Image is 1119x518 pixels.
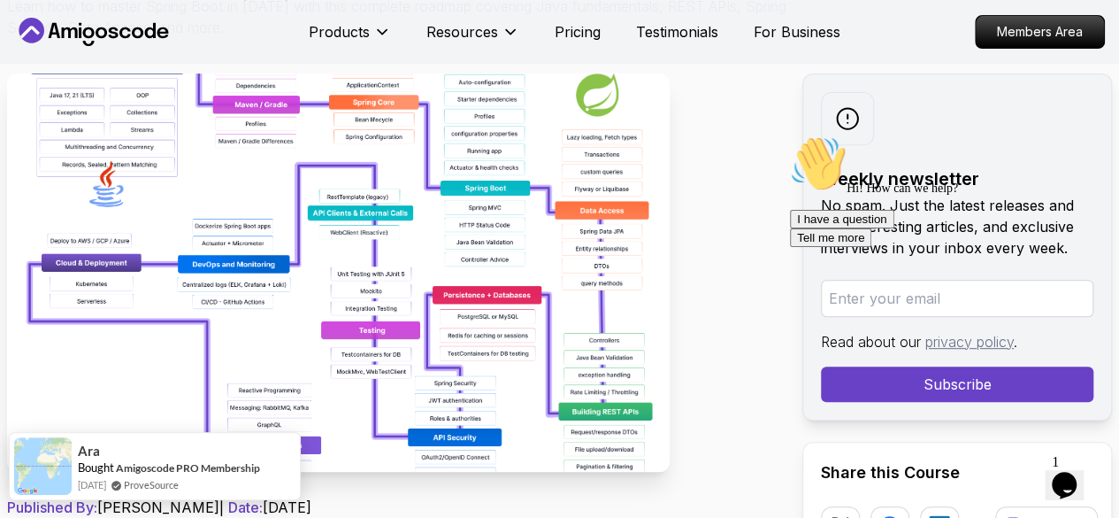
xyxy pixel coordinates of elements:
[7,81,111,100] button: I have a question
[975,15,1105,49] a: Members Area
[7,497,670,518] p: [PERSON_NAME] | [DATE]
[7,7,326,119] div: 👋Hi! How can we help?I have a questionTell me more
[7,100,88,119] button: Tell me more
[7,499,97,516] span: Published By:
[426,21,498,43] p: Resources
[636,21,718,43] a: Testimonials
[7,53,175,66] span: Hi! How can we help?
[228,499,263,516] span: Date:
[78,444,100,459] span: Ara
[309,21,370,43] p: Products
[754,21,840,43] a: For Business
[7,7,64,64] img: :wave:
[555,21,601,43] a: Pricing
[124,477,179,492] a: ProveSource
[116,461,260,475] a: Amigoscode PRO Membership
[426,21,519,57] button: Resources
[7,73,670,472] img: Spring Boot Roadmap 2025: The Complete Guide for Backend Developers thumbnail
[1045,447,1101,500] iframe: chat widget
[821,460,1093,485] h2: Share this Course
[14,437,72,495] img: provesource social proof notification image
[78,477,106,492] span: [DATE]
[976,16,1104,48] p: Members Area
[783,128,1101,438] iframe: chat widget
[78,460,114,475] span: Bought
[309,21,391,57] button: Products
